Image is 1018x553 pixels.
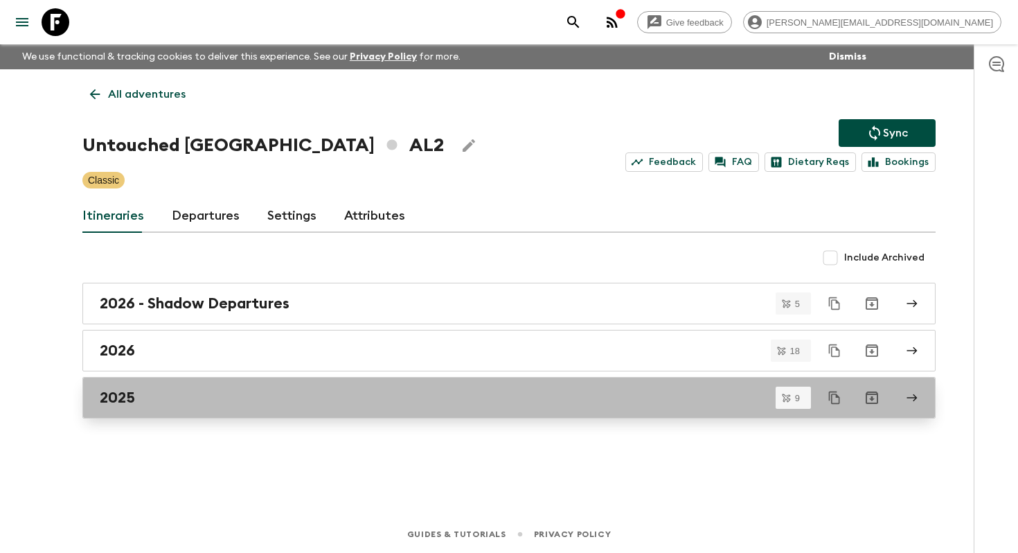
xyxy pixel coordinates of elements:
[839,119,936,147] button: Sync adventure departures to the booking engine
[883,125,908,141] p: Sync
[17,44,466,69] p: We use functional & tracking cookies to deliver this experience. See our for more.
[822,385,847,410] button: Duplicate
[8,8,36,36] button: menu
[743,11,1001,33] div: [PERSON_NAME][EMAIL_ADDRESS][DOMAIN_NAME]
[787,299,808,308] span: 5
[708,152,759,172] a: FAQ
[172,200,240,233] a: Departures
[858,337,886,365] button: Archive
[82,200,144,233] a: Itineraries
[825,47,870,67] button: Dismiss
[455,132,483,159] button: Edit Adventure Title
[659,17,731,28] span: Give feedback
[108,86,186,103] p: All adventures
[82,80,193,108] a: All adventures
[822,338,847,363] button: Duplicate
[82,283,936,324] a: 2026 - Shadow Departures
[407,527,506,542] a: Guides & Tutorials
[858,384,886,412] button: Archive
[88,173,119,187] p: Classic
[822,291,847,316] button: Duplicate
[100,389,135,407] h2: 2025
[782,346,808,355] span: 18
[759,17,1001,28] span: [PERSON_NAME][EMAIL_ADDRESS][DOMAIN_NAME]
[267,200,316,233] a: Settings
[100,295,289,313] h2: 2026 - Shadow Departures
[100,342,135,360] h2: 2026
[858,290,886,317] button: Archive
[787,394,808,403] span: 9
[82,330,936,371] a: 2026
[82,377,936,419] a: 2025
[765,152,856,172] a: Dietary Reqs
[560,8,587,36] button: search adventures
[82,132,444,159] h1: Untouched [GEOGRAPHIC_DATA] AL2
[861,152,936,172] a: Bookings
[637,11,732,33] a: Give feedback
[844,251,925,265] span: Include Archived
[534,527,611,542] a: Privacy Policy
[350,52,417,62] a: Privacy Policy
[625,152,703,172] a: Feedback
[344,200,405,233] a: Attributes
